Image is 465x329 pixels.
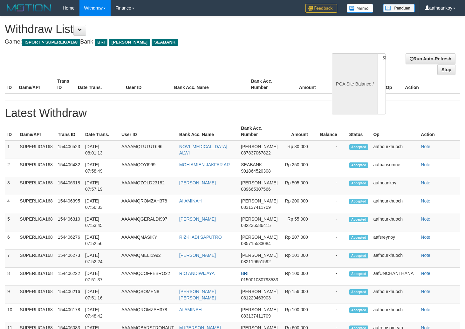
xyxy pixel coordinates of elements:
[55,75,75,93] th: Trans ID
[119,177,177,195] td: AAAAMQZOLD23182
[421,289,430,294] a: Note
[421,198,430,203] a: Note
[349,162,368,168] span: Accepted
[179,216,216,222] a: [PERSON_NAME]
[241,168,270,174] span: 901864520308
[119,213,177,231] td: AAAAMQGERALDI997
[349,307,368,313] span: Accepted
[55,231,83,250] td: 154406276
[318,250,347,268] td: -
[241,295,270,300] span: 081229463903
[55,213,83,231] td: 154406310
[17,250,55,268] td: SUPERLIGA168
[179,162,230,167] a: MOH AMIEN JAKFAR AR
[179,235,222,240] a: RIZKI ADI SAPUTRO
[123,75,171,93] th: User ID
[371,195,418,213] td: aafhourkhuoch
[16,75,55,93] th: Game/API
[281,250,318,268] td: Rp 101,000
[238,122,281,141] th: Bank Acc. Number
[5,268,17,286] td: 8
[421,162,430,167] a: Note
[371,268,418,286] td: aafUNCHANTHANA
[349,144,368,150] span: Accepted
[241,216,277,222] span: [PERSON_NAME]
[22,39,80,46] span: ISPORT > SUPERLIGA168
[349,181,368,186] span: Accepted
[17,141,55,159] td: SUPERLIGA168
[371,213,418,231] td: aafhourkhuoch
[349,199,368,204] span: Accepted
[421,216,430,222] a: Note
[421,271,430,276] a: Note
[83,268,119,286] td: [DATE] 07:51:37
[318,159,347,177] td: -
[83,122,119,141] th: Date Trans.
[349,289,368,295] span: Accepted
[241,198,277,203] span: [PERSON_NAME]
[371,122,418,141] th: Op
[241,241,270,246] span: 085715533084
[281,213,318,231] td: Rp 55,000
[83,213,119,231] td: [DATE] 07:53:45
[371,286,418,304] td: aafhourkhuoch
[5,231,17,250] td: 6
[55,122,83,141] th: Trans ID
[241,313,270,319] span: 083137411709
[5,195,17,213] td: 4
[349,235,368,240] span: Accepted
[281,122,318,141] th: Amount
[5,286,17,304] td: 9
[383,75,403,93] th: Op
[281,268,318,286] td: Rp 100,000
[241,150,270,155] span: 087837067822
[55,195,83,213] td: 154406395
[5,177,17,195] td: 3
[421,253,430,258] a: Note
[17,304,55,322] td: SUPERLIGA168
[318,286,347,304] td: -
[241,253,277,258] span: [PERSON_NAME]
[371,159,418,177] td: aafbansomne
[119,122,177,141] th: User ID
[437,64,455,75] a: Stop
[281,286,318,304] td: Rp 156,000
[421,307,430,312] a: Note
[55,141,83,159] td: 154406523
[119,159,177,177] td: AAAAMQOYI999
[318,195,347,213] td: -
[318,122,347,141] th: Balance
[5,23,304,36] h1: Withdraw List
[5,304,17,322] td: 10
[349,253,368,258] span: Accepted
[83,250,119,268] td: [DATE] 07:52:24
[55,286,83,304] td: 154406216
[5,122,17,141] th: ID
[305,4,337,13] img: Feedback.jpg
[17,159,55,177] td: SUPERLIGA168
[152,39,178,46] span: SEABANK
[241,144,277,149] span: [PERSON_NAME]
[177,122,238,141] th: Bank Acc. Name
[349,271,368,277] span: Accepted
[318,304,347,322] td: -
[371,231,418,250] td: aafsreynoy
[318,141,347,159] td: -
[17,122,55,141] th: Game/API
[83,177,119,195] td: [DATE] 07:57:19
[241,259,270,264] span: 082119651592
[281,304,318,322] td: Rp 100,000
[179,144,227,155] a: NOVI [MEDICAL_DATA] ALWI
[109,39,150,46] span: [PERSON_NAME]
[281,141,318,159] td: Rp 80,000
[318,177,347,195] td: -
[17,231,55,250] td: SUPERLIGA168
[5,159,17,177] td: 2
[55,159,83,177] td: 154406432
[418,122,460,141] th: Action
[179,271,215,276] a: RIO ANDIWIJAYA
[5,250,17,268] td: 7
[406,53,455,64] a: Run Auto-Refresh
[119,286,177,304] td: AAAAMQSOMEN8
[119,304,177,322] td: AAAAMQROMZAH378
